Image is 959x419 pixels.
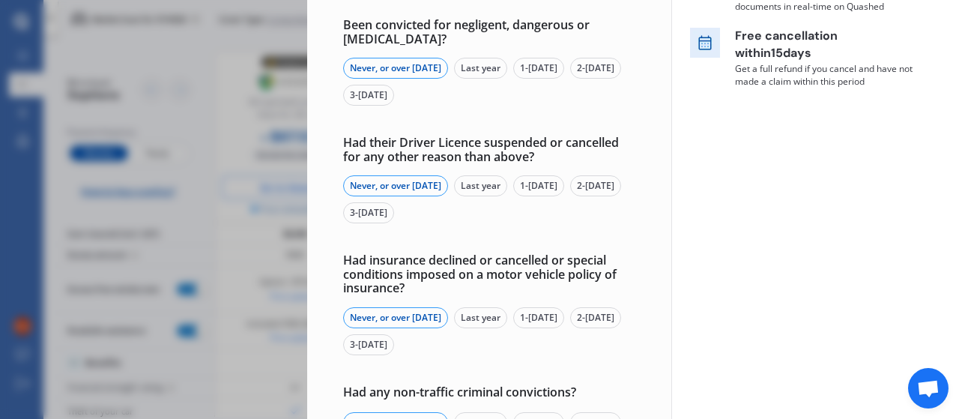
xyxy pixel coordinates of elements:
[343,253,635,295] div: Had insurance declined or cancelled or special conditions imposed on a motor vehicle policy of in...
[513,175,564,196] div: 1-[DATE]
[454,58,507,79] div: Last year
[570,58,621,79] div: 2-[DATE]
[343,175,448,196] div: Never, or over [DATE]
[735,28,915,62] p: Free cancellation within 15 days
[735,62,915,88] p: Get a full refund if you cancel and have not made a claim within this period
[343,385,635,400] div: Had any non-traffic criminal convictions?
[690,28,720,58] img: free cancel icon
[343,334,394,355] div: 3-[DATE]
[908,368,949,409] div: Open chat
[343,58,448,79] div: Never, or over [DATE]
[343,307,448,328] div: Never, or over [DATE]
[454,307,507,328] div: Last year
[513,58,564,79] div: 1-[DATE]
[343,136,635,163] div: Had their Driver Licence suspended or cancelled for any other reason than above?
[513,307,564,328] div: 1-[DATE]
[570,175,621,196] div: 2-[DATE]
[343,85,394,106] div: 3-[DATE]
[570,307,621,328] div: 2-[DATE]
[343,202,394,223] div: 3-[DATE]
[454,175,507,196] div: Last year
[343,18,635,46] div: Been convicted for negligent, dangerous or [MEDICAL_DATA]?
